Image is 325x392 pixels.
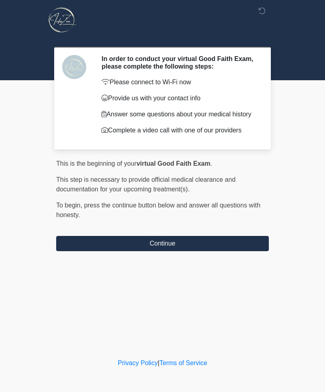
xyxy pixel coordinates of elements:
span: This step is necessary to provide official medical clearance and documentation for your upcoming ... [56,176,236,193]
p: Complete a video call with one of our providers [102,126,257,135]
p: Please connect to Wi-Fi now [102,77,257,87]
span: To begin, [56,202,84,209]
a: | [158,360,159,366]
span: This is the beginning of your [56,160,136,167]
p: Provide us with your contact info [102,93,257,103]
strong: virtual Good Faith Exam [136,160,210,167]
span: . [210,160,212,167]
h2: In order to conduct your virtual Good Faith Exam, please complete the following steps: [102,55,257,70]
span: press the continue button below and answer all questions with honesty. [56,202,260,218]
p: Answer some questions about your medical history [102,110,257,119]
button: Continue [56,236,269,251]
a: Terms of Service [159,360,207,366]
a: Privacy Policy [118,360,158,366]
img: InfuZen Health Logo [48,6,76,34]
img: Agent Avatar [62,55,86,79]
